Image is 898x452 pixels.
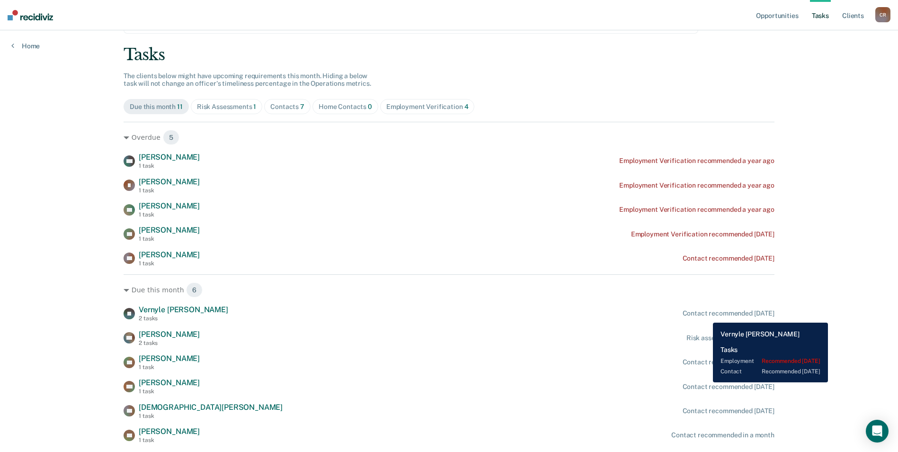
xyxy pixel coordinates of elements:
div: Risk Assessments [197,103,257,111]
span: 7 [300,103,304,110]
div: Employment Verification recommended [DATE] [631,230,774,238]
img: Recidiviz [8,10,53,20]
div: Due this month 6 [124,282,774,298]
span: 0 [368,103,372,110]
span: [PERSON_NAME] [139,226,200,235]
span: 5 [163,130,179,145]
div: Employment Verification recommended a year ago [619,181,774,190]
div: 1 task [139,260,200,267]
span: [DEMOGRAPHIC_DATA][PERSON_NAME] [139,403,283,412]
div: Contacts [270,103,304,111]
span: The clients below might have upcoming requirements this month. Hiding a below task will not chang... [124,72,371,88]
div: Contact recommended [DATE] [683,407,774,415]
div: Open Intercom Messenger [866,420,889,443]
span: 1 [253,103,256,110]
button: CR [875,7,890,22]
div: 1 task [139,364,200,371]
span: [PERSON_NAME] [139,427,200,436]
span: 4 [464,103,469,110]
div: Employment Verification recommended a year ago [619,157,774,165]
span: [PERSON_NAME] [139,378,200,387]
span: [PERSON_NAME] [139,201,200,210]
div: 1 task [139,235,200,242]
div: Contact recommended [DATE] [683,254,774,262]
div: Overdue 5 [124,130,774,145]
span: Vernyle [PERSON_NAME] [139,305,228,314]
div: 1 task [139,413,283,419]
div: Contact recommended in a month [671,431,774,439]
span: [PERSON_NAME] [139,250,200,259]
span: [PERSON_NAME] [139,330,200,339]
div: Due this month [130,103,183,111]
div: Contact recommended [DATE] [683,358,774,366]
span: [PERSON_NAME] [139,354,200,363]
span: [PERSON_NAME] [139,177,200,186]
div: 2 tasks [139,315,228,322]
div: C R [875,7,890,22]
div: 2 tasks [139,340,200,346]
div: 1 task [139,388,200,395]
div: 1 task [139,187,200,194]
div: Employment Verification recommended a year ago [619,206,774,214]
span: 11 [177,103,183,110]
a: Home [11,42,40,50]
div: Contact recommended [DATE] [683,309,774,317]
div: Tasks [124,45,774,64]
span: [PERSON_NAME] [139,153,200,162]
div: 1 task [139,163,200,169]
div: Home Contacts [319,103,372,111]
div: Employment Verification [386,103,469,111]
span: 6 [186,282,203,298]
div: 1 task [139,437,200,443]
div: Risk assessment due in a day [686,334,774,342]
div: 1 task [139,211,200,218]
div: Contact recommended [DATE] [683,383,774,391]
